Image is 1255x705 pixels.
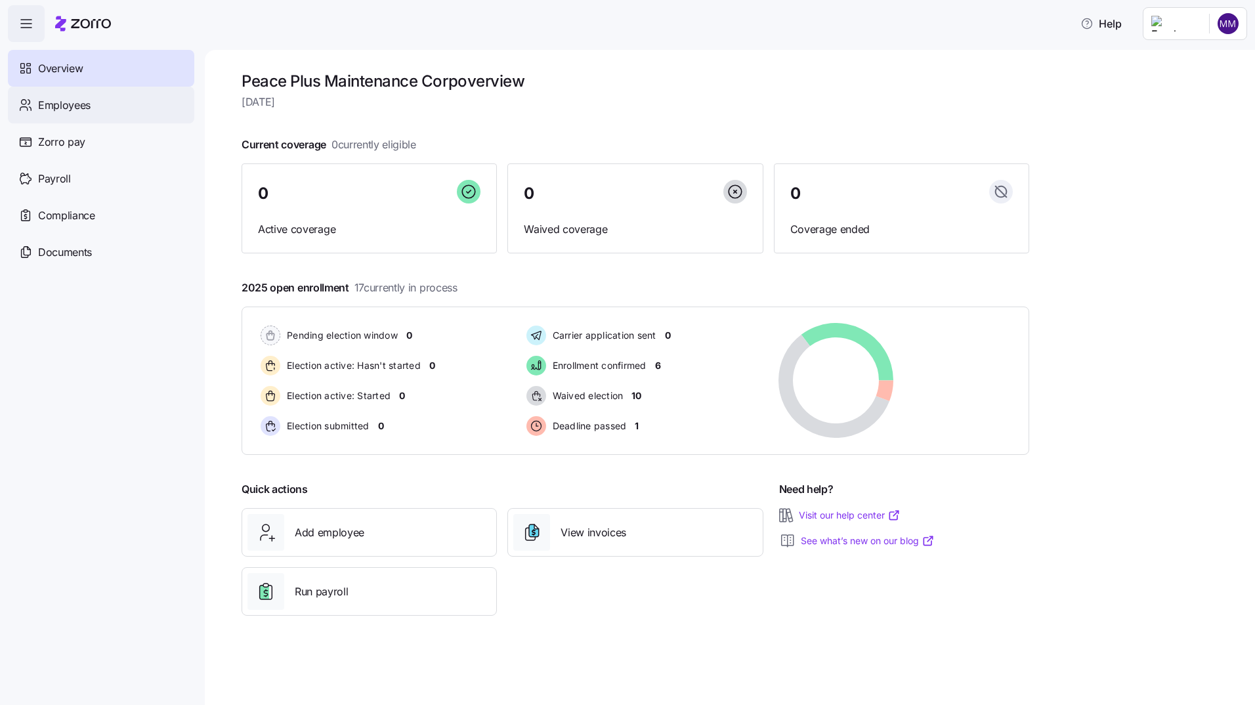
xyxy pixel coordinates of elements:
[549,419,627,433] span: Deadline passed
[801,534,935,547] a: See what’s new on our blog
[378,419,384,433] span: 0
[38,60,83,77] span: Overview
[295,524,364,541] span: Add employee
[8,234,194,270] a: Documents
[331,137,416,153] span: 0 currently eligible
[524,221,746,238] span: Waived coverage
[242,280,457,296] span: 2025 open enrollment
[242,94,1029,110] span: [DATE]
[549,389,624,402] span: Waived election
[561,524,626,541] span: View invoices
[524,186,534,202] span: 0
[406,329,412,342] span: 0
[549,359,647,372] span: Enrollment confirmed
[799,509,901,522] a: Visit our help center
[295,584,348,600] span: Run payroll
[631,389,641,402] span: 10
[38,134,85,150] span: Zorro pay
[1070,11,1132,37] button: Help
[790,186,801,202] span: 0
[790,221,1013,238] span: Coverage ended
[8,123,194,160] a: Zorro pay
[779,481,834,498] span: Need help?
[283,419,370,433] span: Election submitted
[38,97,91,114] span: Employees
[8,197,194,234] a: Compliance
[242,137,416,153] span: Current coverage
[549,329,656,342] span: Carrier application sent
[1218,13,1239,34] img: c7500ab85f6c991aee20b7272b35d42d
[258,186,268,202] span: 0
[242,71,1029,91] h1: Peace Plus Maintenance Corp overview
[1151,16,1199,32] img: Employer logo
[38,171,71,187] span: Payroll
[354,280,457,296] span: 17 currently in process
[635,419,639,433] span: 1
[429,359,435,372] span: 0
[8,50,194,87] a: Overview
[283,389,391,402] span: Election active: Started
[655,359,661,372] span: 6
[8,160,194,197] a: Payroll
[38,207,95,224] span: Compliance
[242,481,308,498] span: Quick actions
[665,329,671,342] span: 0
[258,221,480,238] span: Active coverage
[283,329,398,342] span: Pending election window
[38,244,92,261] span: Documents
[1080,16,1122,32] span: Help
[399,389,405,402] span: 0
[8,87,194,123] a: Employees
[283,359,421,372] span: Election active: Hasn't started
